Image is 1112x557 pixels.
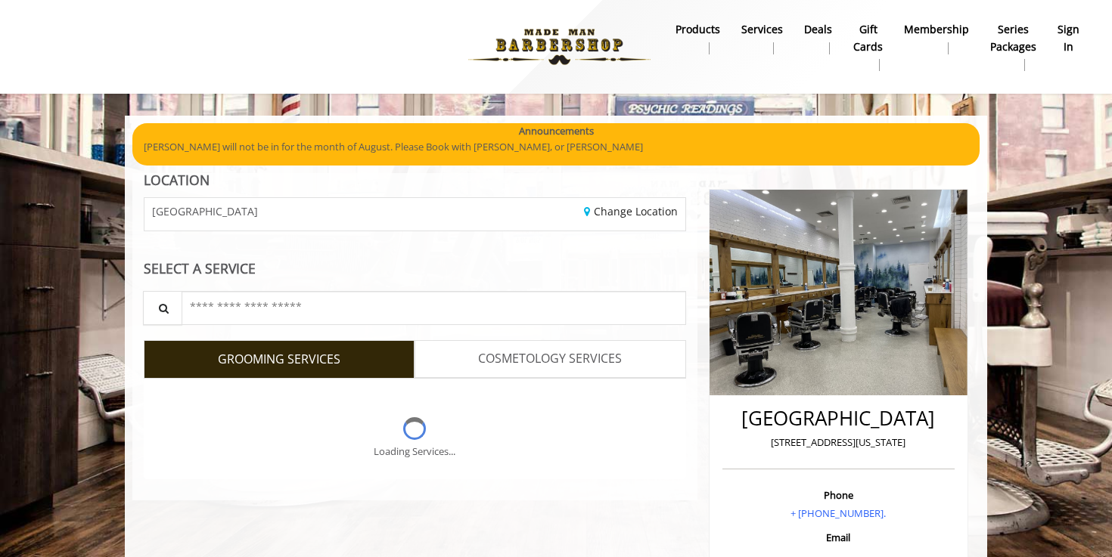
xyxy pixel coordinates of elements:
[726,407,951,429] h2: [GEOGRAPHIC_DATA]
[804,21,832,38] b: Deals
[904,21,969,38] b: Membership
[980,19,1047,75] a: Series packagesSeries packages
[218,350,340,370] span: GROOMING SERVICES
[853,21,883,55] b: gift cards
[144,171,210,189] b: LOCATION
[519,123,594,139] b: Announcements
[144,261,686,276] div: SELECT A SERVICE
[143,291,182,325] button: Service Search
[726,435,951,450] p: [STREET_ADDRESS][US_STATE]
[665,19,731,58] a: Productsproducts
[731,19,794,58] a: ServicesServices
[1047,19,1090,58] a: sign insign in
[791,506,886,520] a: + [PHONE_NUMBER].
[584,204,678,218] a: Change Location
[1058,21,1079,55] b: sign in
[726,490,951,500] h3: Phone
[152,206,258,217] span: [GEOGRAPHIC_DATA]
[893,19,980,58] a: MembershipMembership
[726,532,951,543] h3: Email
[144,139,968,155] p: [PERSON_NAME] will not be in for the month of August. Please Book with [PERSON_NAME], or [PERSON_...
[741,21,783,38] b: Services
[676,21,720,38] b: products
[374,444,455,460] div: Loading Services...
[478,349,622,369] span: COSMETOLOGY SERVICES
[455,5,663,88] img: Made Man Barbershop logo
[843,19,893,75] a: Gift cardsgift cards
[144,378,686,479] div: Grooming services
[990,21,1036,55] b: Series packages
[794,19,843,58] a: DealsDeals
